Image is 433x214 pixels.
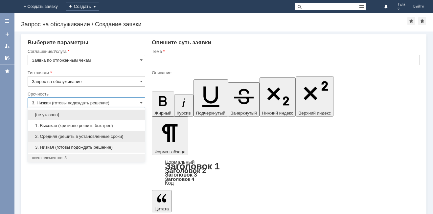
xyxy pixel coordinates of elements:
[28,92,144,96] div: Срочность
[32,112,141,118] span: [не указано]
[154,149,185,154] span: Формат абзаца
[28,71,144,75] div: Тип заявки
[32,134,141,139] span: 2. Средняя (решить в установленные сроки)
[152,49,419,53] div: Тема
[154,206,169,211] span: Цитата
[398,7,405,11] span: 6
[398,3,405,7] span: Тула
[165,161,220,171] a: Заголовок 1
[165,176,194,182] a: Заголовок 4
[196,111,225,116] span: Подчеркнутый
[32,145,141,150] span: 3. Низкая (готовы подождать решение)
[418,17,426,25] div: Сделать домашней страницей
[2,41,12,51] a: Мои заявки
[152,160,420,185] div: Формат абзаца
[298,111,331,116] span: Верхний индекс
[165,167,206,174] a: Заголовок 2
[194,79,228,117] button: Подчеркнутый
[359,3,366,9] span: Расширенный поиск
[407,17,415,25] div: Добавить в избранное
[66,3,99,11] div: Создать
[28,39,88,46] span: Выберите параметры
[231,111,257,116] span: Зачеркнутый
[296,76,333,117] button: Верхний индекс
[228,82,260,117] button: Зачеркнутый
[154,111,171,116] span: Жирный
[152,117,188,155] button: Формат абзаца
[165,159,194,165] a: Нормальный
[152,39,211,46] span: Опишите суть заявки
[260,77,296,117] button: Нижний индекс
[152,190,171,212] button: Цитата
[2,29,12,39] a: Создать заявку
[262,111,293,116] span: Нижний индекс
[2,53,12,63] a: Мои согласования
[152,71,419,75] div: Описание
[174,95,194,117] button: Курсив
[165,180,174,186] a: Код
[32,123,141,128] span: 1. Высокая (критично решить быстрее)
[28,49,144,53] div: Соглашение/Услуга
[152,92,174,117] button: Жирный
[177,111,191,116] span: Курсив
[21,21,407,28] div: Запрос на обслуживание / Создание заявки
[165,172,197,178] a: Заголовок 3
[32,155,141,160] div: всего элементов: 3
